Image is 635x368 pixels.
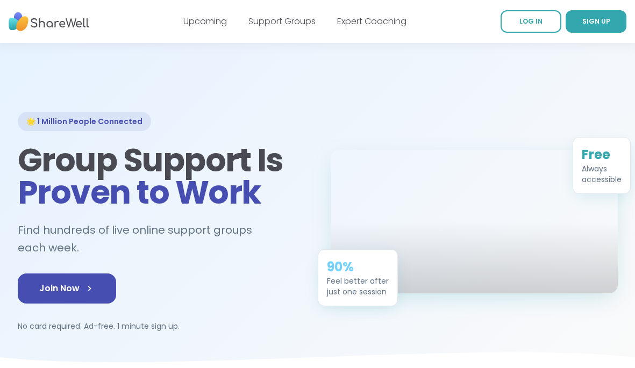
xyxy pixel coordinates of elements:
a: SIGN UP [566,10,626,33]
span: Join Now [39,282,95,295]
p: No card required. Ad-free. 1 minute sign up. [18,321,305,331]
div: Free [582,146,622,163]
h2: Find hundreds of live online support groups each week. [18,221,305,256]
div: 🌟 1 Million People Connected [18,112,151,131]
a: LOG IN [501,10,561,33]
a: Expert Coaching [337,15,406,27]
div: Feel better after just one session [327,276,389,297]
span: SIGN UP [582,17,610,26]
div: Always accessible [582,163,622,185]
div: 90% [327,258,389,276]
h1: Group Support Is [18,144,305,208]
span: Proven to Work [18,170,261,215]
span: LOG IN [519,17,543,26]
img: ShareWell Nav Logo [9,7,89,37]
a: Support Groups [248,15,316,27]
a: Upcoming [183,15,227,27]
a: Join Now [18,273,116,304]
